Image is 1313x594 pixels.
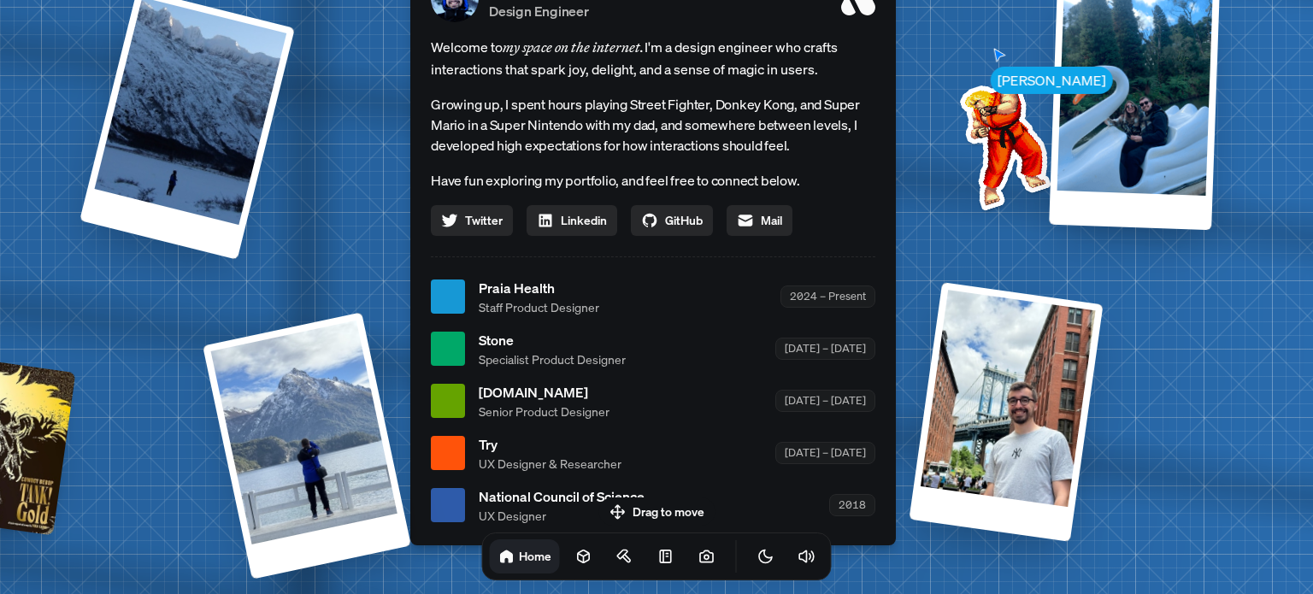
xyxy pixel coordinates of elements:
div: 2024 – Present [780,285,875,307]
p: Have fun exploring my portfolio, and feel free to connect below. [431,169,875,191]
span: Try [479,434,621,455]
span: [DOMAIN_NAME] [479,382,609,403]
div: 2018 [829,494,875,515]
span: Linkedin [561,211,607,229]
a: Twitter [431,205,513,236]
em: my space on the internet. [503,38,645,56]
span: Specialist Product Designer [479,350,626,368]
span: Welcome to I'm a design engineer who crafts interactions that spark joy, delight, and a sense of ... [431,36,875,80]
span: Staff Product Designer [479,298,599,316]
span: Stone [479,330,626,350]
img: Profile example [916,56,1088,228]
span: Praia Health [479,278,599,298]
button: Toggle Theme [749,539,783,573]
span: GitHub [665,211,703,229]
h1: Home [519,548,551,564]
a: GitHub [631,205,713,236]
span: Mail [761,211,782,229]
div: [DATE] – [DATE] [775,390,875,411]
a: Linkedin [527,205,617,236]
span: UX Designer & Researcher [479,455,621,473]
p: Design Engineer [489,1,622,21]
a: Home [490,539,560,573]
a: Mail [727,205,792,236]
div: [DATE] – [DATE] [775,338,875,359]
span: Senior Product Designer [479,403,609,421]
div: [DATE] – [DATE] [775,442,875,463]
span: National Council of Science [479,486,645,507]
p: Growing up, I spent hours playing Street Fighter, Donkey Kong, and Super Mario in a Super Nintend... [431,94,875,156]
button: Toggle Audio [790,539,824,573]
span: Twitter [465,211,503,229]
